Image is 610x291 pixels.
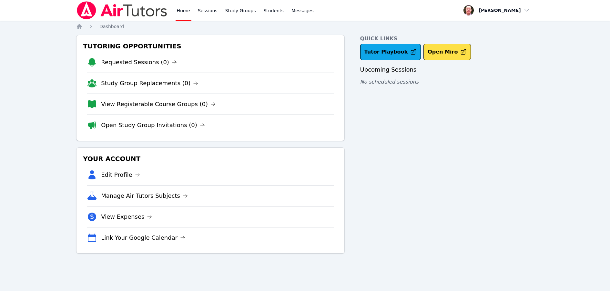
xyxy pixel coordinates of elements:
a: Study Group Replacements (0) [101,79,198,88]
a: Manage Air Tutors Subjects [101,191,188,200]
a: View Registerable Course Groups (0) [101,100,216,109]
h3: Your Account [82,153,339,165]
img: Air Tutors [76,1,168,19]
span: Dashboard [99,24,124,29]
button: Open Miro [423,44,471,60]
h3: Tutoring Opportunities [82,40,339,52]
a: Edit Profile [101,170,140,179]
span: Messages [291,7,314,14]
nav: Breadcrumb [76,23,534,30]
a: View Expenses [101,212,152,221]
a: Dashboard [99,23,124,30]
span: No scheduled sessions [360,79,419,85]
a: Link Your Google Calendar [101,233,185,242]
a: Open Study Group Invitations (0) [101,121,205,130]
a: Requested Sessions (0) [101,58,177,67]
a: Tutor Playbook [360,44,421,60]
h3: Upcoming Sessions [360,65,534,74]
h4: Quick Links [360,35,534,43]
